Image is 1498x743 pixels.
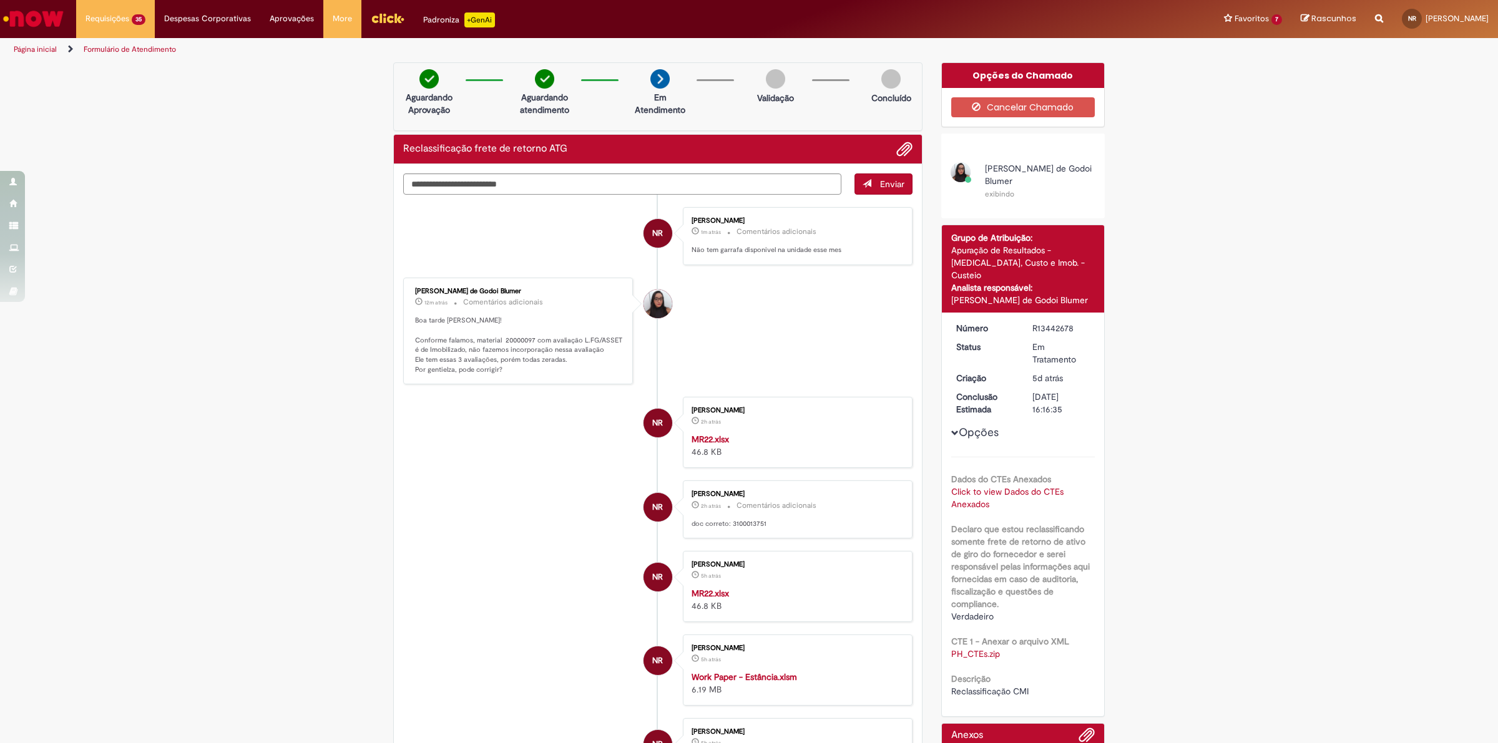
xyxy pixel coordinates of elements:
a: Download de PH_CTEs.zip [951,648,1000,659]
span: NR [1408,14,1416,22]
div: Grupo de Atribuição: [951,231,1095,244]
b: Declaro que estou reclassificando somente frete de retorno de ativo de giro do fornecedor e serei... [951,523,1090,609]
div: Apuração de Resultados - [MEDICAL_DATA], Custo e Imob. - Custeio [951,244,1095,281]
span: Enviar [880,178,904,190]
div: Nathalia Fernanda Viana Rodrigues [644,219,672,248]
div: 46.8 KB [692,433,899,458]
img: check-circle-green.png [535,69,554,89]
div: 6.19 MB [692,671,899,696]
a: Página inicial [14,44,57,54]
p: Em Atendimento [630,91,690,116]
span: Reclassificação CMI [951,686,1029,697]
span: Despesas Corporativas [164,12,251,25]
textarea: Digite sua mensagem aqui... [403,173,841,195]
time: 25/08/2025 08:14:41 [1032,372,1063,384]
img: img-circle-grey.png [766,69,785,89]
div: [PERSON_NAME] [692,728,899,736]
div: undefined Online [644,289,672,318]
a: MR22.xlsx [692,434,729,445]
h2: Reclassificação frete de retorno ATG Histórico de tíquete [403,143,567,155]
p: Aguardando Aprovação [399,91,459,116]
a: Rascunhos [1301,13,1356,25]
time: 29/08/2025 12:25:28 [701,572,721,580]
div: Nathalia Fernanda Viana Rodrigues [644,409,672,437]
span: [PERSON_NAME] de Godoi Blumer [985,163,1092,187]
span: NR [652,218,663,248]
div: 25/08/2025 08:14:41 [1032,372,1090,384]
div: Nathalia Fernanda Viana Rodrigues [644,646,672,675]
span: More [333,12,352,25]
img: arrow-next.png [650,69,670,89]
b: Dados do CTEs Anexados [951,473,1051,485]
small: Comentários adicionais [737,500,816,511]
dt: Criação [947,372,1024,384]
time: 29/08/2025 15:30:44 [701,502,721,510]
span: 35 [132,14,145,25]
div: [PERSON_NAME] [692,217,899,225]
p: Concluído [871,92,911,104]
button: Adicionar anexos [896,141,913,157]
span: 2h atrás [701,502,721,510]
span: 2h atrás [701,418,721,425]
time: 29/08/2025 11:39:17 [701,656,721,663]
span: 1m atrás [701,228,721,236]
span: Verdadeiro [951,611,994,622]
span: Requisições [86,12,129,25]
img: img-circle-grey.png [881,69,901,89]
img: ServiceNow [1,6,66,31]
div: [PERSON_NAME] [692,407,899,414]
div: Padroniza [423,12,495,27]
a: MR22.xlsx [692,588,729,599]
button: Enviar [854,173,913,195]
div: [DATE] 16:16:35 [1032,391,1090,415]
time: 29/08/2025 17:03:16 [701,228,721,236]
span: 5d atrás [1032,372,1063,384]
span: NR [652,408,663,438]
h2: Anexos [951,730,983,741]
div: Opções do Chamado [942,63,1105,88]
p: Aguardando atendimento [514,91,575,116]
dt: Status [947,341,1024,353]
ul: Trilhas de página [9,38,989,61]
div: [PERSON_NAME] de Godoi Blumer [951,294,1095,306]
b: Descrição [951,673,991,684]
div: [PERSON_NAME] [692,644,899,652]
a: Work Paper - Estância.xlsm [692,671,797,682]
div: [PERSON_NAME] de Godoi Blumer [415,288,623,295]
div: [PERSON_NAME] [692,561,899,568]
span: NR [652,646,663,676]
button: Cancelar Chamado [951,97,1095,117]
a: Click to view Dados do CTEs Anexados [951,486,1064,510]
p: Não tem garrafa disponivel na unidade esse mes [692,245,899,255]
span: NR [652,492,663,522]
dt: Conclusão Estimada [947,391,1024,415]
div: Analista responsável: [951,281,1095,294]
span: Rascunhos [1311,12,1356,24]
p: Boa tarde [PERSON_NAME]! Conforme falamos, material 20000097 com avaliação L.FG/ASSET é de Imobil... [415,316,623,374]
span: 5h atrás [701,572,721,580]
span: NR [652,562,663,592]
time: 29/08/2025 15:31:30 [701,418,721,425]
small: Comentários adicionais [737,226,816,237]
img: click_logo_yellow_360x200.png [371,9,404,27]
span: Favoritos [1235,12,1269,25]
p: +GenAi [464,12,495,27]
div: Em Tratamento [1032,341,1090,366]
span: 12m atrás [424,299,448,306]
p: Validação [757,92,794,104]
span: Aprovações [270,12,314,25]
div: R13442678 [1032,322,1090,334]
span: 5h atrás [701,656,721,663]
small: exibindo [985,189,1014,199]
a: Formulário de Atendimento [84,44,176,54]
b: CTE 1 - Anexar o arquivo XML [951,636,1069,647]
time: 29/08/2025 16:52:01 [424,299,448,306]
span: [PERSON_NAME] [1426,13,1489,24]
p: doc correto: 3100013751 [692,519,899,529]
dt: Número [947,322,1024,334]
div: [PERSON_NAME] [692,490,899,498]
span: 7 [1271,14,1282,25]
